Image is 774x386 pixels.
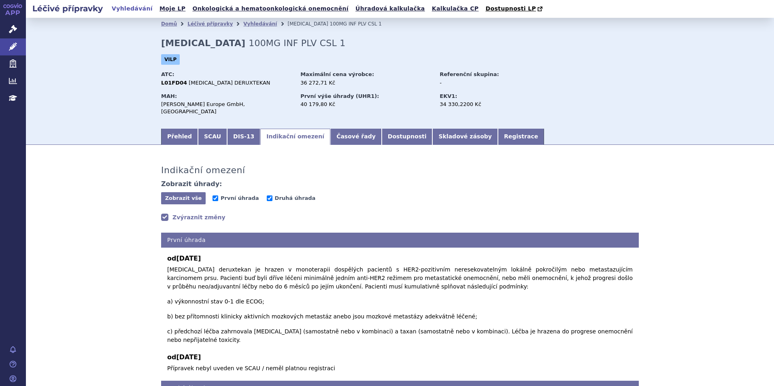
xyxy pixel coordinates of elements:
[430,3,481,14] a: Kalkulačka CP
[440,79,531,87] div: -
[161,93,177,99] strong: MAH:
[161,101,293,115] div: [PERSON_NAME] Europe GmbH, [GEOGRAPHIC_DATA]
[353,3,427,14] a: Úhradová kalkulačka
[189,80,270,86] span: [MEDICAL_DATA] DERUXTEKAN
[440,71,499,77] strong: Referenční skupina:
[440,93,457,99] strong: EKV1:
[161,21,177,27] a: Domů
[330,129,382,145] a: Časové řady
[213,195,218,201] input: První úhrada
[167,266,633,343] span: [MEDICAL_DATA] deruxtekan je hrazen v monoterapii dospělých pacientů s HER2-pozitivním neresekova...
[167,254,633,263] b: od
[26,3,109,14] h2: Léčivé přípravky
[161,54,180,65] span: VILP
[227,129,260,145] a: DIS-13
[221,195,259,201] span: První úhrada
[157,3,188,14] a: Moje LP
[260,129,330,145] a: Indikační omezení
[498,129,544,145] a: Registrace
[483,3,546,15] a: Dostupnosti LP
[161,71,174,77] strong: ATC:
[249,38,345,48] span: 100MG INF PLV CSL 1
[485,5,536,12] span: Dostupnosti LP
[440,101,531,108] div: 34 330,2200 Kč
[300,101,432,108] div: 40 179,80 Kč
[161,165,245,176] h3: Indikační omezení
[176,353,201,361] span: [DATE]
[161,38,245,48] strong: [MEDICAL_DATA]
[300,79,432,87] div: 36 272,71 Kč
[161,129,198,145] a: Přehled
[176,255,201,262] span: [DATE]
[167,365,335,371] span: Přípravek nebyl uveden ve SCAU / neměl platnou registraci
[267,195,272,201] input: Druhá úhrada
[300,71,374,77] strong: Maximální cena výrobce:
[190,3,351,14] a: Onkologická a hematoonkologická onemocnění
[109,3,155,14] a: Vyhledávání
[161,180,222,188] h4: Zobrazit úhrady:
[198,129,227,145] a: SCAU
[167,352,633,362] b: od
[161,213,225,221] a: Zvýraznit změny
[161,80,187,86] strong: L01FD04
[275,195,316,201] span: Druhá úhrada
[161,233,639,248] h4: První úhrada
[330,21,382,27] span: 100MG INF PLV CSL 1
[287,21,328,27] span: [MEDICAL_DATA]
[165,195,202,201] span: Zobrazit vše
[161,192,206,204] button: Zobrazit vše
[300,93,379,99] strong: První výše úhrady (UHR1):
[187,21,233,27] a: Léčivé přípravky
[243,21,277,27] a: Vyhledávání
[382,129,433,145] a: Dostupnosti
[432,129,498,145] a: Skladové zásoby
